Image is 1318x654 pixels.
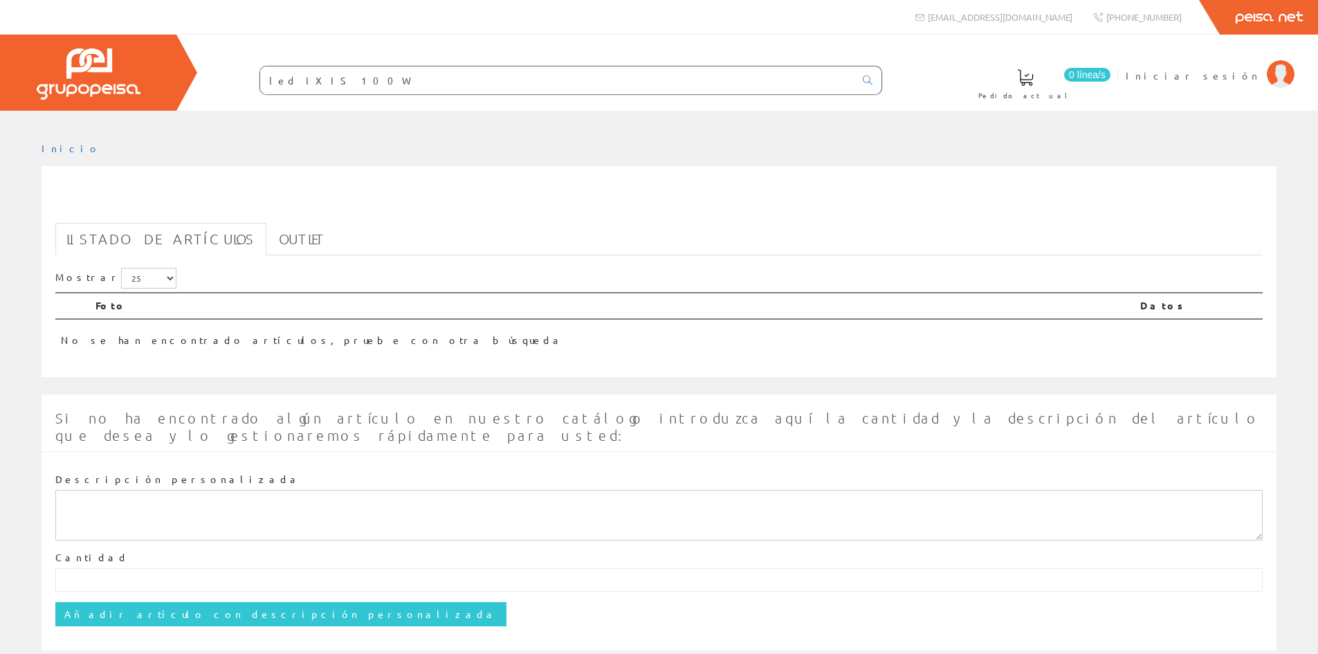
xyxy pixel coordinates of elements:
a: Listado de artículos [55,223,266,255]
span: [PHONE_NUMBER] [1106,11,1182,23]
select: Mostrar [121,268,176,289]
span: [EMAIL_ADDRESS][DOMAIN_NAME] [928,11,1072,23]
img: Grupo Peisa [37,48,140,100]
span: 0 línea/s [1064,68,1110,82]
input: Añadir artículo con descripción personalizada [55,602,506,626]
h1: led IXIS 100W [55,188,1263,216]
a: Outlet [268,223,336,255]
a: Iniciar sesión [1126,57,1294,71]
td: No se han encontrado artículos, pruebe con otra búsqueda [55,319,1135,353]
th: Datos [1135,293,1263,319]
input: Buscar ... [260,66,854,94]
span: Iniciar sesión [1126,69,1260,82]
label: Descripción personalizada [55,473,301,487]
label: Cantidad [55,551,129,565]
label: Mostrar [55,268,176,289]
a: Inicio [42,142,100,154]
span: Pedido actual [978,89,1072,102]
th: Foto [90,293,1135,319]
span: Si no ha encontrado algún artículo en nuestro catálogo introduzca aquí la cantidad y la descripci... [55,410,1260,444]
